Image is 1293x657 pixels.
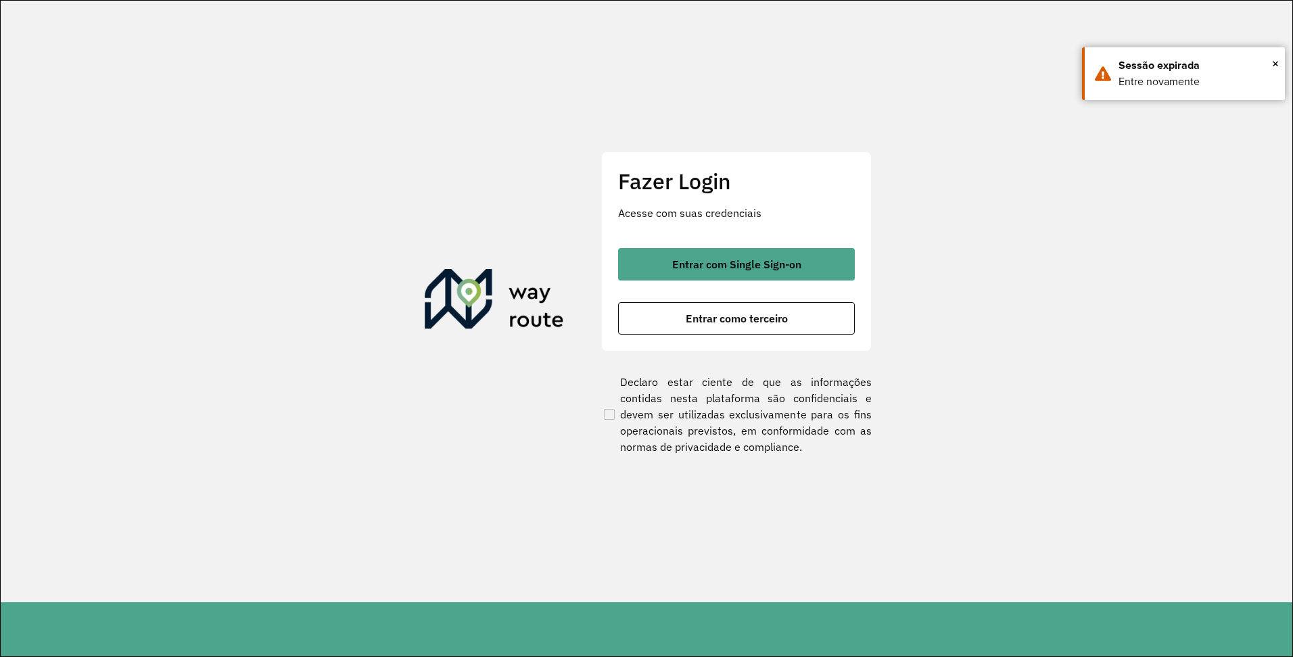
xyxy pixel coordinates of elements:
[1119,57,1275,74] div: Sessão expirada
[1272,53,1279,74] span: ×
[425,269,564,334] img: Roteirizador AmbevTech
[1119,74,1275,90] div: Entre novamente
[618,248,855,281] button: button
[601,374,872,455] label: Declaro estar ciente de que as informações contidas nesta plataforma são confidenciais e devem se...
[672,259,801,270] span: Entrar com Single Sign-on
[618,302,855,335] button: button
[686,313,788,324] span: Entrar como terceiro
[618,168,855,194] h2: Fazer Login
[1272,53,1279,74] button: Close
[618,205,855,221] p: Acesse com suas credenciais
